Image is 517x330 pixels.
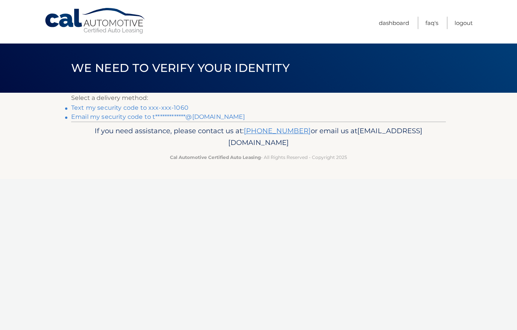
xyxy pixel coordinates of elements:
[379,17,409,29] a: Dashboard
[244,126,311,135] a: [PHONE_NUMBER]
[76,153,441,161] p: - All Rights Reserved - Copyright 2025
[71,93,446,103] p: Select a delivery method:
[76,125,441,149] p: If you need assistance, please contact us at: or email us at
[455,17,473,29] a: Logout
[71,61,290,75] span: We need to verify your identity
[170,154,261,160] strong: Cal Automotive Certified Auto Leasing
[71,104,188,111] a: Text my security code to xxx-xxx-1060
[44,8,146,34] a: Cal Automotive
[425,17,438,29] a: FAQ's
